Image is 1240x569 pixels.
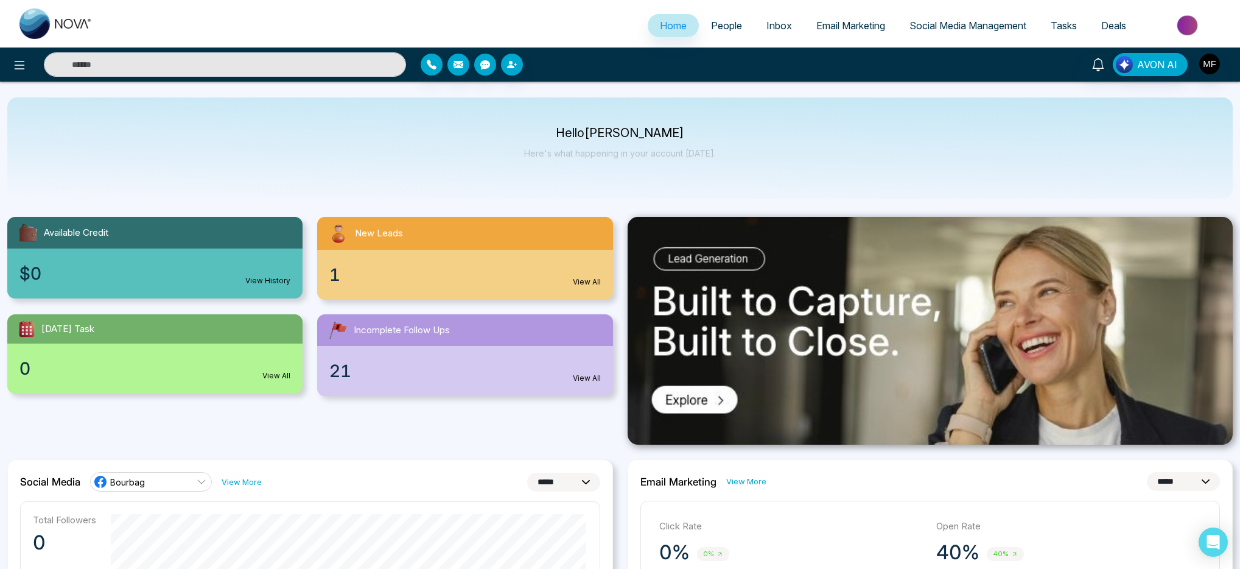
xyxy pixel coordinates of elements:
[897,14,1039,37] a: Social Media Management
[329,262,340,288] span: 1
[711,19,742,32] span: People
[354,323,450,338] span: Incomplete Follow Ups
[524,148,716,158] p: Here's what happening in your account [DATE].
[648,14,699,37] a: Home
[1199,528,1228,557] div: Open Intercom Messenger
[936,540,979,565] p: 40%
[936,520,1201,534] p: Open Rate
[310,314,620,396] a: Incomplete Follow Ups21View All
[697,547,729,561] span: 0%
[816,19,885,32] span: Email Marketing
[909,19,1026,32] span: Social Media Management
[20,476,80,488] h2: Social Media
[19,261,41,286] span: $0
[33,531,96,555] p: 0
[1137,57,1177,72] span: AVON AI
[754,14,804,37] a: Inbox
[640,476,716,488] h2: Email Marketing
[659,540,690,565] p: 0%
[327,222,350,245] img: newLeads.svg
[1051,19,1077,32] span: Tasks
[766,19,792,32] span: Inbox
[573,277,601,288] a: View All
[524,128,716,138] p: Hello [PERSON_NAME]
[19,356,30,381] span: 0
[1089,14,1138,37] a: Deals
[628,217,1233,445] img: .
[44,226,108,240] span: Available Credit
[110,476,145,488] span: Bourbag
[573,373,601,384] a: View All
[329,358,351,384] span: 21
[1116,56,1133,73] img: Lead Flow
[327,319,349,341] img: followUps.svg
[33,514,96,526] p: Total Followers
[262,370,290,381] a: View All
[1101,19,1126,32] span: Deals
[310,217,620,300] a: New Leads1View All
[1199,54,1220,74] img: User Avatar
[222,476,262,488] a: View More
[726,476,766,487] a: View More
[699,14,754,37] a: People
[659,520,924,534] p: Click Rate
[804,14,897,37] a: Email Marketing
[17,222,39,244] img: availableCredit.svg
[355,227,403,241] span: New Leads
[19,9,93,39] img: Nova CRM Logo
[1113,53,1188,76] button: AVON AI
[1144,12,1233,39] img: Market-place.gif
[245,275,290,286] a: View History
[1039,14,1089,37] a: Tasks
[987,547,1024,561] span: 40%
[41,322,94,336] span: [DATE] Task
[17,319,37,339] img: todayTask.svg
[660,19,687,32] span: Home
